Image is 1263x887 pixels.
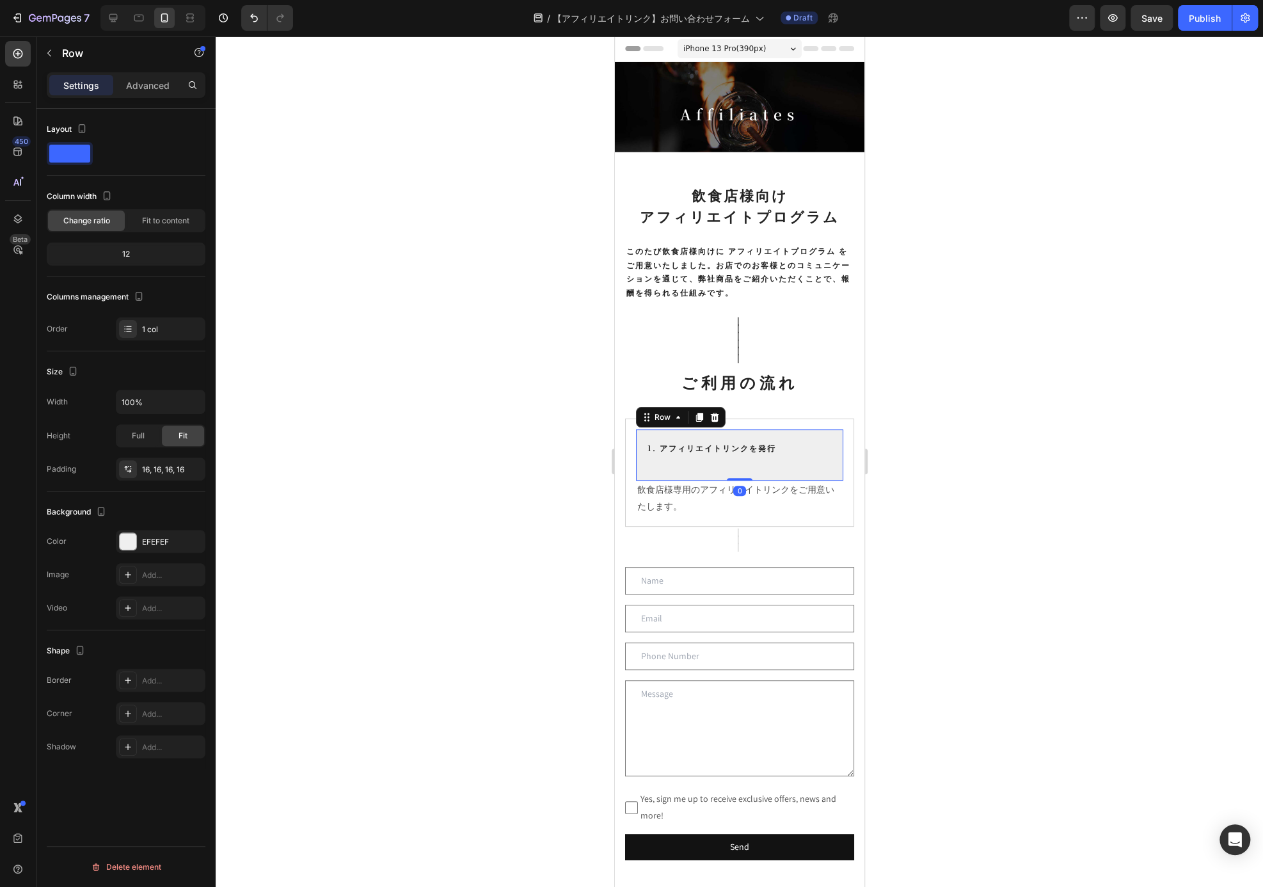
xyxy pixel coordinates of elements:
div: Beta [10,234,31,244]
span: Change ratio [63,215,110,227]
div: Size [47,364,81,381]
div: Shape [47,643,88,660]
div: Border [47,675,72,686]
div: Delete element [91,859,161,875]
div: Width [47,396,68,408]
p: Settings [63,79,99,92]
div: Publish [1189,12,1221,25]
p: 7 [84,10,90,26]
span: Full [132,430,145,442]
div: Height [47,430,70,442]
span: Fit [179,430,187,442]
div: Add... [142,742,202,753]
span: Save [1141,13,1163,24]
div: 450 [12,136,31,147]
div: Image [47,569,69,580]
div: Add... [142,570,202,581]
div: Order [47,323,68,335]
div: Add... [142,675,202,687]
p: Advanced [126,79,170,92]
div: 1 col [142,324,202,335]
div: 16, 16, 16, 16 [142,464,202,475]
div: Padding [47,463,76,475]
span: / [547,12,550,25]
button: Delete element [47,857,205,877]
button: 7 [5,5,95,31]
div: Shadow [47,741,76,753]
span: Draft [793,12,813,24]
div: Undo/Redo [241,5,293,31]
div: Color [47,536,67,547]
span: 【アフィリエイトリンク】お問い合わせフォーム [553,12,750,25]
input: Auto [116,390,205,413]
div: 12 [49,245,203,263]
div: Layout [47,121,90,138]
span: Fit to content [142,215,189,227]
div: Background [47,504,109,521]
button: Publish [1178,5,1232,31]
button: Save [1131,5,1173,31]
div: Open Intercom Messenger [1219,824,1250,855]
div: Add... [142,603,202,614]
div: Add... [142,708,202,720]
div: EFEFEF [142,536,202,548]
div: Video [47,602,67,614]
div: Columns management [47,289,147,306]
iframe: Design area [615,36,864,887]
p: Row [62,45,171,61]
div: Corner [47,708,72,719]
div: Column width [47,188,115,205]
